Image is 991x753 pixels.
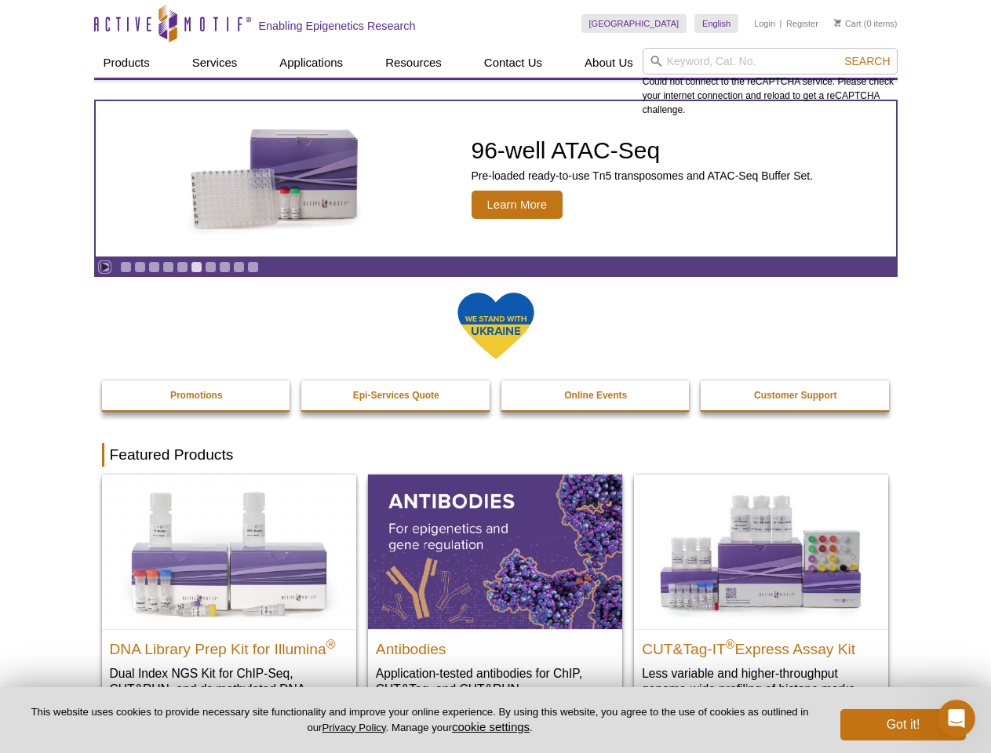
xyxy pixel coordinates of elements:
h2: Featured Products [102,443,890,467]
button: Got it! [840,709,966,740]
a: Cart [834,18,862,29]
a: Go to slide 5 [177,261,188,273]
a: All Antibodies Antibodies Application-tested antibodies for ChIP, CUT&Tag, and CUT&RUN. [368,475,622,712]
h2: Antibodies [376,634,614,657]
h2: 96-well ATAC-Seq [472,139,814,162]
input: Keyword, Cat. No. [643,48,898,75]
strong: Online Events [564,390,627,401]
a: Toggle autoplay [99,261,111,273]
a: Promotions [102,380,292,410]
p: Pre-loaded ready-to-use Tn5 transposomes and ATAC-Seq Buffer Set. [472,169,814,183]
strong: Epi-Services Quote [353,390,439,401]
img: DNA Library Prep Kit for Illumina [102,475,356,628]
a: Go to slide 10 [247,261,259,273]
a: Online Events [501,380,691,410]
span: Learn More [472,191,563,219]
button: Search [840,54,894,68]
a: Login [754,18,775,29]
li: | [780,14,782,33]
div: Could not connect to the reCAPTCHA service. Please check your internet connection and reload to g... [643,48,898,117]
li: (0 items) [834,14,898,33]
a: Go to slide 6 [191,261,202,273]
img: Your Cart [834,19,841,27]
a: Active Motif Kit photo 96-well ATAC-Seq Pre-loaded ready-to-use Tn5 transposomes and ATAC-Seq Buf... [96,101,896,256]
button: cookie settings [452,720,530,733]
sup: ® [726,637,735,650]
img: CUT&Tag-IT® Express Assay Kit [634,475,888,628]
a: Go to slide 3 [148,261,160,273]
p: This website uses cookies to provide necessary site functionality and improve your online experie... [25,705,814,735]
img: We Stand With Ukraine [457,291,535,361]
article: 96-well ATAC-Seq [96,101,896,256]
a: Go to slide 4 [162,261,174,273]
a: Contact Us [475,48,552,78]
p: Application-tested antibodies for ChIP, CUT&Tag, and CUT&RUN. [376,665,614,697]
h2: Enabling Epigenetics Research [259,19,416,33]
sup: ® [326,637,336,650]
a: Products [94,48,159,78]
p: Less variable and higher-throughput genome-wide profiling of histone marks​. [642,665,880,697]
p: Dual Index NGS Kit for ChIP-Seq, CUT&RUN, and ds methylated DNA assays. [110,665,348,713]
a: DNA Library Prep Kit for Illumina DNA Library Prep Kit for Illumina® Dual Index NGS Kit for ChIP-... [102,475,356,728]
a: Resources [376,48,451,78]
a: Epi-Services Quote [301,380,491,410]
a: Applications [270,48,352,78]
a: Go to slide 9 [233,261,245,273]
strong: Promotions [170,390,223,401]
a: Services [183,48,247,78]
h2: DNA Library Prep Kit for Illumina [110,634,348,657]
span: Search [844,55,890,67]
iframe: Intercom live chat [938,700,975,737]
a: Go to slide 8 [219,261,231,273]
strong: Customer Support [754,390,836,401]
img: Active Motif Kit photo [177,120,373,238]
a: Go to slide 1 [120,261,132,273]
a: About Us [575,48,643,78]
a: CUT&Tag-IT® Express Assay Kit CUT&Tag-IT®Express Assay Kit Less variable and higher-throughput ge... [634,475,888,712]
a: [GEOGRAPHIC_DATA] [581,14,687,33]
img: All Antibodies [368,475,622,628]
a: Register [786,18,818,29]
a: English [694,14,738,33]
a: Privacy Policy [322,722,385,733]
a: Customer Support [701,380,891,410]
a: Go to slide 7 [205,261,217,273]
h2: CUT&Tag-IT Express Assay Kit [642,634,880,657]
a: Go to slide 2 [134,261,146,273]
